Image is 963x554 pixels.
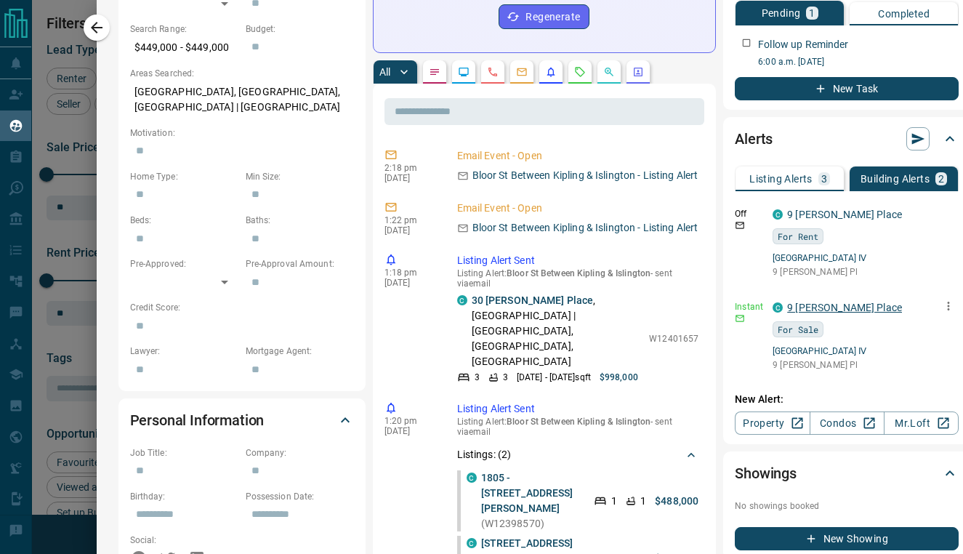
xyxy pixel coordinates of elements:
p: [GEOGRAPHIC_DATA], [GEOGRAPHIC_DATA], [GEOGRAPHIC_DATA] | [GEOGRAPHIC_DATA] [130,80,354,119]
svg: Email [735,313,745,324]
p: Home Type: [130,170,238,183]
a: [GEOGRAPHIC_DATA] Ⅳ [773,253,959,263]
p: Email Event - Open [457,201,699,216]
p: [DATE] - [DATE] sqft [517,371,591,384]
div: condos.ca [457,295,467,305]
a: 30 [PERSON_NAME] Place [472,294,594,306]
p: W12401657 [649,332,698,345]
a: Condos [810,412,885,435]
p: [DATE] [384,426,435,436]
div: condos.ca [773,209,783,220]
div: condos.ca [773,302,783,313]
button: Regenerate [499,4,589,29]
p: Building Alerts [861,174,930,184]
p: Credit Score: [130,301,354,314]
p: Possession Date: [246,490,354,503]
p: Follow up Reminder [758,37,848,52]
svg: Lead Browsing Activity [458,66,470,78]
p: 1:18 pm [384,268,435,278]
p: (W12398570) [481,470,579,531]
p: Pending [762,8,801,18]
p: [DATE] [384,278,435,288]
div: Personal Information [130,403,354,438]
svg: Opportunities [603,66,615,78]
div: condos.ca [467,473,477,483]
h2: Showings [735,462,797,485]
p: 1 [611,494,617,509]
p: Bloor St Between Kipling & Islington - Listing Alert [472,220,698,236]
h2: Alerts [735,127,773,150]
p: 3 [475,371,480,384]
p: Social: [130,534,238,547]
p: $488,000 [655,494,698,509]
p: Mortgage Agent: [246,345,354,358]
button: New Task [735,77,959,100]
p: 9 [PERSON_NAME] Pl [773,358,959,372]
a: Property [735,412,810,435]
p: 1 [640,494,646,509]
svg: Requests [574,66,586,78]
p: Listings: ( 2 ) [457,447,512,462]
p: Company: [246,446,354,459]
div: Alerts [735,121,959,156]
p: 6:00 a.m. [DATE] [758,55,959,68]
p: 1:20 pm [384,416,435,426]
p: Completed [878,9,930,19]
p: , [GEOGRAPHIC_DATA] | [GEOGRAPHIC_DATA], [GEOGRAPHIC_DATA], [GEOGRAPHIC_DATA] [472,293,642,369]
p: Motivation: [130,127,354,140]
p: 2:18 pm [384,163,435,173]
p: Job Title: [130,446,238,459]
p: Listing Alert Sent [457,401,699,417]
svg: Email [735,220,745,230]
p: Budget: [246,23,354,36]
svg: Listing Alerts [545,66,557,78]
p: Off [735,207,764,220]
p: Lawyer: [130,345,238,358]
a: 9 [PERSON_NAME] Place [787,302,902,313]
p: 2 [938,174,944,184]
h2: Personal Information [130,409,265,432]
svg: Calls [487,66,499,78]
p: Min Size: [246,170,354,183]
p: Listing Alert Sent [457,253,699,268]
a: Mr.Loft [884,412,959,435]
p: No showings booked [735,499,959,513]
svg: Notes [429,66,440,78]
a: 1805 - [STREET_ADDRESS][PERSON_NAME] [481,472,573,514]
p: Instant [735,300,764,313]
button: New Showing [735,527,959,550]
p: Search Range: [130,23,238,36]
p: New Alert: [735,392,959,407]
p: 9 [PERSON_NAME] Pl [773,265,959,278]
p: All [379,67,391,77]
p: [DATE] [384,225,435,236]
svg: Emails [516,66,528,78]
div: Listings: (2) [457,441,699,468]
div: Showings [735,456,959,491]
span: Bloor St Between Kipling & Islington [507,417,650,427]
p: Listing Alerts [749,174,813,184]
p: Pre-Approval Amount: [246,257,354,270]
p: $449,000 - $449,000 [130,36,238,60]
p: Birthday: [130,490,238,503]
svg: Agent Actions [632,66,644,78]
p: Areas Searched: [130,67,354,80]
p: Listing Alert : - sent via email [457,417,699,437]
p: Listing Alert : - sent via email [457,268,699,289]
p: Baths: [246,214,354,227]
p: 1 [809,8,815,18]
span: Bloor St Between Kipling & Islington [507,268,650,278]
a: [GEOGRAPHIC_DATA] Ⅳ [773,346,959,356]
span: For Sale [778,322,818,337]
a: 9 [PERSON_NAME] Place [787,209,902,220]
p: Pre-Approved: [130,257,238,270]
p: Bloor St Between Kipling & Islington - Listing Alert [472,168,698,183]
p: 3 [503,371,508,384]
p: [DATE] [384,173,435,183]
p: Beds: [130,214,238,227]
p: Email Event - Open [457,148,699,164]
p: $998,000 [600,371,638,384]
p: 1:22 pm [384,215,435,225]
div: condos.ca [467,538,477,548]
span: For Rent [778,229,818,244]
